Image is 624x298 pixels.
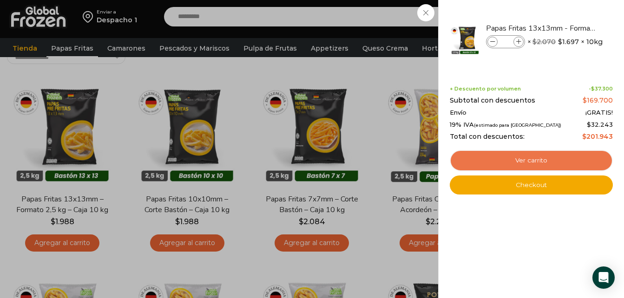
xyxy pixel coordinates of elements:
[450,175,613,195] a: Checkout
[582,132,613,141] bdi: 201.943
[532,38,537,46] span: $
[587,121,613,128] span: 32.243
[591,85,613,92] bdi: 37.300
[583,96,613,104] bdi: 169.700
[450,133,525,141] span: Total con descuentos:
[450,121,561,129] span: 19% IVA
[486,23,597,33] a: Papas Fritas 13x13mm - Formato 2,5 kg - Caja 10 kg
[499,37,512,47] input: Product quantity
[474,123,561,128] small: (estimado para [GEOGRAPHIC_DATA])
[585,109,613,117] span: ¡GRATIS!
[527,35,603,48] span: × × 10kg
[450,97,535,104] span: Subtotal con descuentos
[558,37,562,46] span: $
[582,132,586,141] span: $
[592,266,615,289] div: Open Intercom Messenger
[589,86,613,92] span: -
[450,109,466,117] span: Envío
[450,150,613,171] a: Ver carrito
[591,85,595,92] span: $
[450,86,521,92] span: + Descuento por volumen
[587,121,591,128] span: $
[583,96,587,104] span: $
[532,38,556,46] bdi: 2.070
[558,37,579,46] bdi: 1.697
